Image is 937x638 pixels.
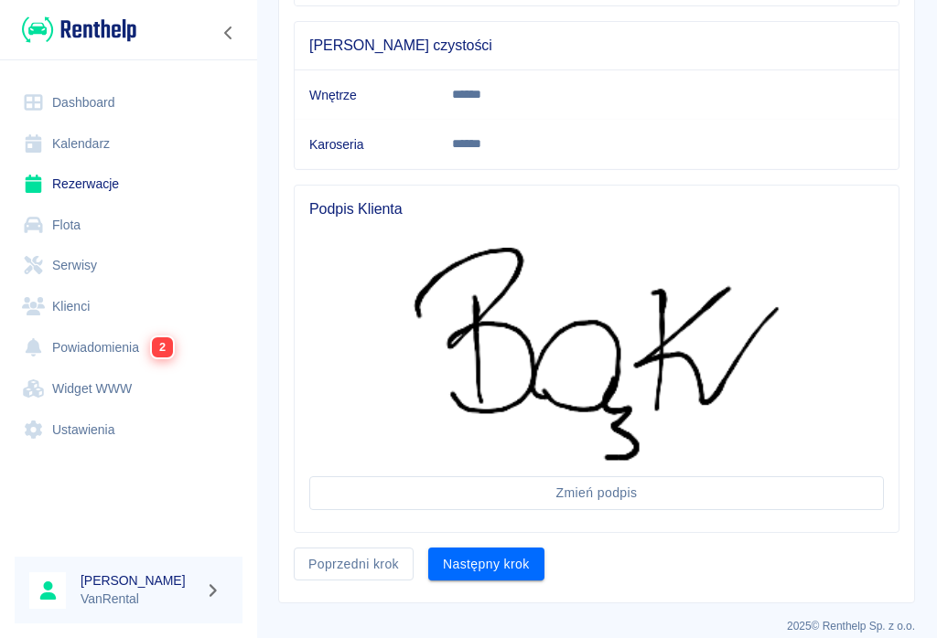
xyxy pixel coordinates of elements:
a: Dashboard [15,82,242,123]
h6: [PERSON_NAME] [81,571,198,590]
a: Klienci [15,286,242,327]
span: [PERSON_NAME] czystości [309,37,884,55]
button: Zmień podpis [309,476,884,510]
button: Poprzedni krok [294,548,414,581]
p: VanRental [81,590,198,609]
a: Powiadomienia2 [15,326,242,368]
img: Renthelp logo [22,15,136,45]
span: Podpis Klienta [309,200,884,218]
a: Flota [15,205,242,246]
h6: Karoseria [309,135,423,154]
a: Serwisy [15,245,242,286]
button: Zwiń nawigację [215,21,242,45]
a: Kalendarz [15,123,242,165]
button: Następny krok [428,548,544,581]
img: Podpis [414,248,780,462]
a: Ustawienia [15,409,242,451]
a: Renthelp logo [15,15,136,45]
span: 2 [152,337,173,357]
h6: Wnętrze [309,86,423,104]
a: Rezerwacje [15,164,242,205]
a: Widget WWW [15,368,242,409]
p: 2025 © Renthelp Sp. z o.o. [278,618,915,634]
